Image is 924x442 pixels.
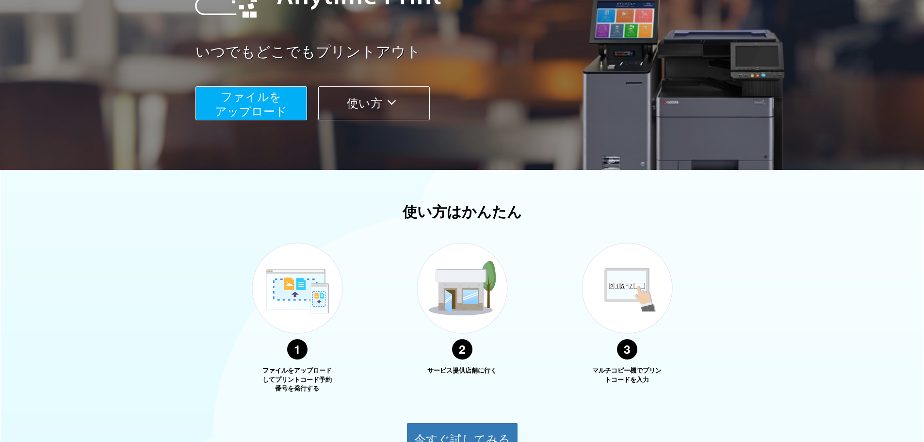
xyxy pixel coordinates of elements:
button: ファイルを​​アップロード [195,86,307,120]
span: ファイルを ​​アップロード [215,90,287,118]
p: マルチコピー機でプリントコードを入力 [591,366,664,384]
button: 使い方 [318,86,430,120]
a: いつでもどこでもプリントアウト [195,42,753,63]
p: サービス提供店舗に行く [426,366,499,376]
p: ファイルをアップロードしてプリントコード予約番号を発行する [261,366,334,393]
